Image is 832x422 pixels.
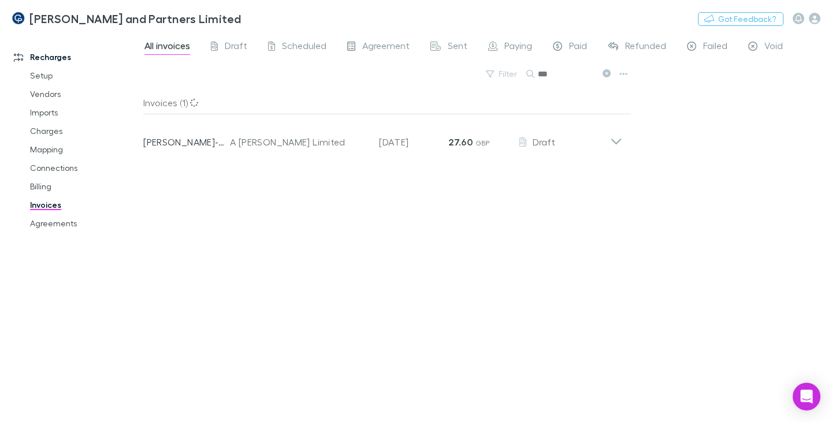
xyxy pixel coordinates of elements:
[764,40,783,55] span: Void
[12,12,25,25] img: Coates and Partners Limited's Logo
[698,12,783,26] button: Got Feedback?
[504,40,532,55] span: Paying
[230,135,367,149] div: A [PERSON_NAME] Limited
[625,40,666,55] span: Refunded
[18,159,150,177] a: Connections
[18,122,150,140] a: Charges
[476,139,490,147] span: GBP
[18,85,150,103] a: Vendors
[379,135,448,149] p: [DATE]
[18,196,150,214] a: Invoices
[448,136,473,148] strong: 27.60
[703,40,727,55] span: Failed
[143,135,230,149] p: [PERSON_NAME]-0030
[5,5,248,32] a: [PERSON_NAME] and Partners Limited
[480,67,524,81] button: Filter
[362,40,410,55] span: Agreement
[2,48,150,66] a: Recharges
[18,103,150,122] a: Imports
[225,40,247,55] span: Draft
[144,40,190,55] span: All invoices
[18,66,150,85] a: Setup
[569,40,587,55] span: Paid
[18,177,150,196] a: Billing
[533,136,555,147] span: Draft
[18,214,150,233] a: Agreements
[448,40,467,55] span: Sent
[18,140,150,159] a: Mapping
[29,12,242,25] h3: [PERSON_NAME] and Partners Limited
[793,383,820,410] div: Open Intercom Messenger
[134,114,632,160] div: [PERSON_NAME]-0030A [PERSON_NAME] Limited[DATE]27.60 GBPDraft
[282,40,326,55] span: Scheduled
